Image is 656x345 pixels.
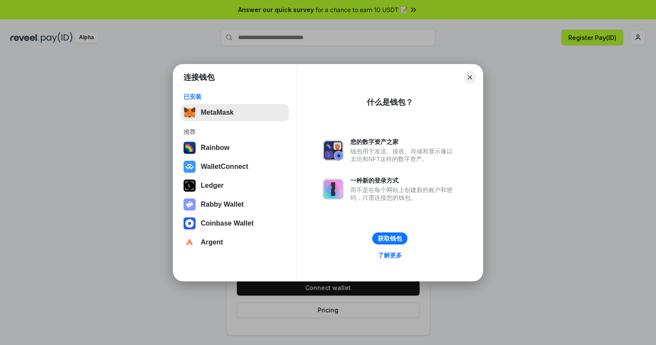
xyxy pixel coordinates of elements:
img: svg+xml,%3Csvg%20xmlns%3D%22http%3A%2F%2Fwww.w3.org%2F2000%2Fsvg%22%20width%3D%2228%22%20height%3... [184,180,196,192]
button: Argent [181,234,289,251]
div: 而不是在每个网站上创建新的账户和密码，只需连接您的钱包。 [350,186,457,202]
button: Coinbase Wallet [181,215,289,232]
div: Rainbow [201,144,230,152]
div: MetaMask [201,109,233,116]
div: 获取钱包 [378,235,402,242]
img: svg+xml,%3Csvg%20width%3D%22120%22%20height%3D%22120%22%20viewBox%3D%220%200%20120%20120%22%20fil... [184,142,196,154]
img: svg+xml,%3Csvg%20width%3D%2228%22%20height%3D%2228%22%20viewBox%3D%220%200%2028%2028%22%20fill%3D... [184,236,196,248]
div: Coinbase Wallet [201,220,254,227]
button: MetaMask [181,104,289,121]
div: 已安装 [184,93,286,101]
a: 了解更多 [373,250,407,261]
button: Ledger [181,177,289,194]
div: 推荐 [184,128,286,136]
img: svg+xml,%3Csvg%20xmlns%3D%22http%3A%2F%2Fwww.w3.org%2F2000%2Fsvg%22%20fill%3D%22none%22%20viewBox... [184,198,196,211]
img: svg+xml,%3Csvg%20xmlns%3D%22http%3A%2F%2Fwww.w3.org%2F2000%2Fsvg%22%20fill%3D%22none%22%20viewBox... [323,179,343,199]
div: 钱包用于发送、接收、存储和显示像以太坊和NFT这样的数字资产。 [350,147,457,163]
div: Argent [201,238,223,246]
h1: 连接钱包 [184,72,215,82]
div: 您的数字资产之家 [350,138,457,146]
div: 一种新的登录方式 [350,177,457,184]
button: Rabby Wallet [181,196,289,213]
button: 获取钱包 [372,232,408,244]
img: svg+xml,%3Csvg%20xmlns%3D%22http%3A%2F%2Fwww.w3.org%2F2000%2Fsvg%22%20fill%3D%22none%22%20viewBox... [323,140,343,161]
img: svg+xml,%3Csvg%20width%3D%2228%22%20height%3D%2228%22%20viewBox%3D%220%200%2028%2028%22%20fill%3D... [184,161,196,173]
button: Rainbow [181,139,289,156]
div: Ledger [201,182,224,189]
button: Close [464,71,476,83]
div: 什么是钱包？ [367,97,413,107]
button: WalletConnect [181,158,289,175]
div: 了解更多 [378,251,402,259]
div: Rabby Wallet [201,201,244,208]
img: svg+xml,%3Csvg%20width%3D%2228%22%20height%3D%2228%22%20viewBox%3D%220%200%2028%2028%22%20fill%3D... [184,217,196,229]
div: WalletConnect [201,163,248,171]
img: svg+xml,%3Csvg%20fill%3D%22none%22%20height%3D%2233%22%20viewBox%3D%220%200%2035%2033%22%20width%... [184,107,196,119]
